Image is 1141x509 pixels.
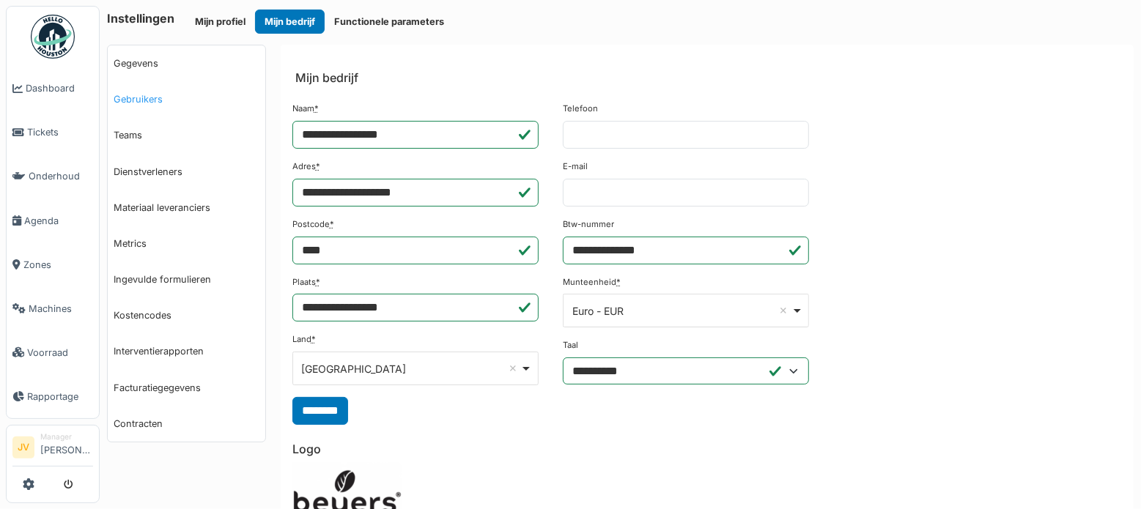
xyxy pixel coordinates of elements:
button: Remove item: 'BE' [506,361,520,376]
a: Tickets [7,111,99,155]
a: Metrics [108,226,265,261]
div: Manager [40,431,93,442]
span: Rapportage [27,390,93,404]
abbr: Verplicht [311,334,316,344]
label: Naam [292,103,319,115]
a: Teams [108,117,265,153]
span: Agenda [24,214,93,228]
label: Postcode [292,218,334,231]
a: Voorraad [7,330,99,374]
a: Ingevulde formulieren [108,261,265,297]
label: E-mail [563,160,588,173]
li: JV [12,436,34,458]
button: Mijn bedrijf [255,10,325,34]
label: Munteenheid [563,276,621,289]
span: Voorraad [27,346,93,360]
a: Dashboard [7,67,99,111]
abbr: Verplicht [316,277,320,287]
abbr: Verplicht [316,161,320,171]
label: Btw-nummer [563,218,614,231]
h6: Instellingen [107,12,174,26]
h6: Logo [292,442,1122,456]
label: Taal [563,339,578,352]
span: Tickets [27,125,93,139]
a: Machines [7,286,99,330]
a: Agenda [7,198,99,242]
span: Dashboard [26,81,93,95]
span: Onderhoud [29,169,93,183]
div: [GEOGRAPHIC_DATA] [301,361,520,376]
h6: Mijn bedrijf [295,71,358,85]
a: Interventierapporten [108,333,265,369]
button: Remove item: 'EUR' [776,303,791,318]
a: Facturatiegegevens [108,370,265,406]
label: Adres [292,160,320,173]
span: Machines [29,302,93,316]
a: Dienstverleners [108,154,265,190]
a: Kostencodes [108,297,265,333]
button: Mijn profiel [185,10,255,34]
a: Gegevens [108,45,265,81]
a: JV Manager[PERSON_NAME] [12,431,93,467]
a: Gebruikers [108,81,265,117]
a: Rapportage [7,374,99,418]
label: Plaats [292,276,320,289]
span: Zones [23,258,93,272]
a: Materiaal leveranciers [108,190,265,226]
a: Onderhoud [7,155,99,198]
a: Contracten [108,406,265,442]
abbr: Verplicht [314,103,319,114]
label: Land [292,333,316,346]
a: Zones [7,242,99,286]
li: [PERSON_NAME] [40,431,93,463]
label: Telefoon [563,103,598,115]
img: Badge_color-CXgf-gQk.svg [31,15,75,59]
button: Functionele parameters [325,10,454,34]
abbr: Verplicht [616,277,621,287]
div: Euro - EUR [572,303,791,319]
abbr: Verplicht [330,219,334,229]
